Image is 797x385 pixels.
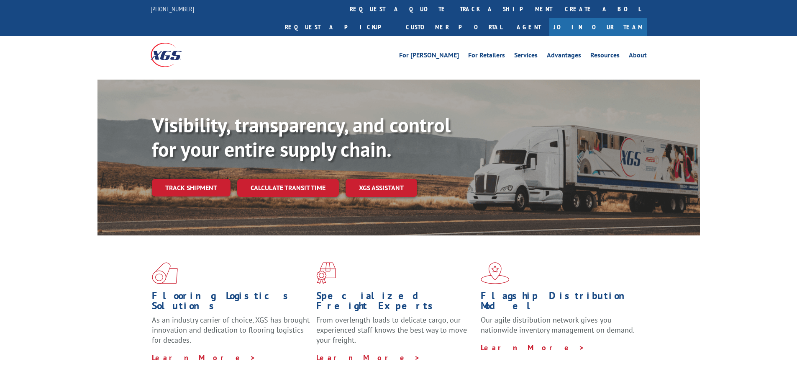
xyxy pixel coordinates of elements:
a: Learn More > [316,353,420,362]
a: Track shipment [152,179,231,196]
a: Resources [590,52,620,61]
a: For Retailers [468,52,505,61]
a: Join Our Team [549,18,647,36]
a: About [629,52,647,61]
a: XGS ASSISTANT [346,179,417,197]
span: Our agile distribution network gives you nationwide inventory management on demand. [481,315,635,335]
a: Learn More > [152,353,256,362]
a: Agent [508,18,549,36]
a: Calculate transit time [237,179,339,197]
h1: Flagship Distribution Model [481,291,639,315]
a: Services [514,52,538,61]
p: From overlength loads to delicate cargo, our experienced staff knows the best way to move your fr... [316,315,474,352]
img: xgs-icon-focused-on-flooring-red [316,262,336,284]
span: As an industry carrier of choice, XGS has brought innovation and dedication to flooring logistics... [152,315,310,345]
a: For [PERSON_NAME] [399,52,459,61]
a: Advantages [547,52,581,61]
a: Customer Portal [400,18,508,36]
img: xgs-icon-total-supply-chain-intelligence-red [152,262,178,284]
h1: Flooring Logistics Solutions [152,291,310,315]
b: Visibility, transparency, and control for your entire supply chain. [152,112,451,162]
a: [PHONE_NUMBER] [151,5,194,13]
h1: Specialized Freight Experts [316,291,474,315]
a: Request a pickup [279,18,400,36]
img: xgs-icon-flagship-distribution-model-red [481,262,510,284]
a: Learn More > [481,343,585,352]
